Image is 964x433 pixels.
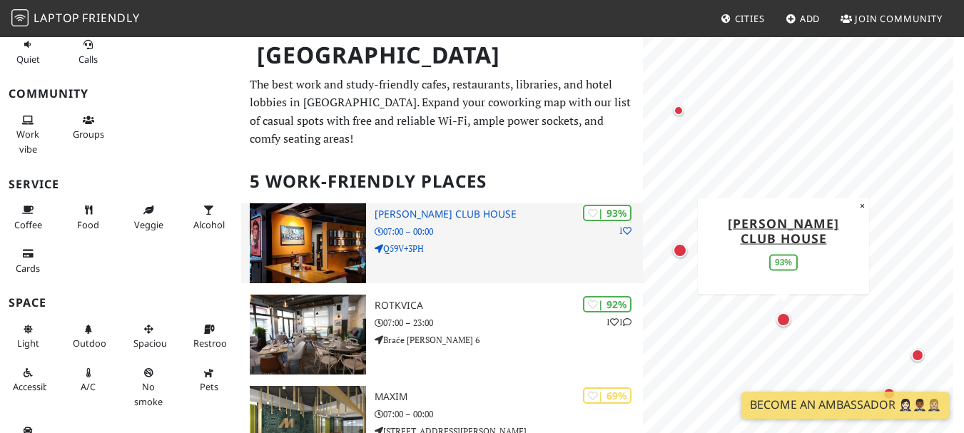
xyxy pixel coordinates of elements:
span: Pet friendly [200,380,218,393]
div: 93% [769,254,798,270]
span: Smoke free [134,380,163,407]
p: 07:00 – 23:00 [375,316,642,330]
a: LaptopFriendly LaptopFriendly [11,6,140,31]
span: Video/audio calls [78,53,98,66]
button: Restroom [189,317,228,355]
p: The best work and study-friendly cafes, restaurants, libraries, and hotel lobbies in [GEOGRAPHIC_... [250,76,634,148]
div: | 93% [583,205,631,221]
span: Outdoor area [73,337,110,350]
button: Cards [9,242,47,280]
h3: Maxim [375,391,642,403]
button: Alcohol [189,198,228,236]
span: Cities [735,12,765,25]
span: People working [16,128,39,155]
span: Friendly [82,10,139,26]
p: 07:00 – 00:00 [375,407,642,421]
p: 1 1 [606,315,631,329]
span: Group tables [73,128,104,141]
button: Veggie [129,198,168,236]
button: Quiet [9,33,47,71]
button: No smoke [129,361,168,413]
button: Pets [189,361,228,399]
p: 1 [619,224,631,238]
span: Alcohol [193,218,225,231]
a: [PERSON_NAME] Club House [728,214,839,246]
p: 07:00 – 00:00 [375,225,642,238]
a: Rotkvica | 92% 11 Rotkvica 07:00 – 23:00 Braće [PERSON_NAME] 6 [241,295,643,375]
img: Rotkvica [250,295,367,375]
span: Veggie [134,218,163,231]
h3: Community [9,87,233,101]
span: Restroom [193,337,235,350]
span: Credit cards [16,262,40,275]
span: Join Community [855,12,943,25]
button: Accessible [9,361,47,399]
a: Join Community [835,6,948,31]
button: Calls [69,33,107,71]
div: Map marker [670,102,687,119]
p: Braće [PERSON_NAME] 6 [375,333,642,347]
p: Q59V+3PH [375,242,642,255]
div: | 92% [583,296,631,312]
button: Work vibe [9,108,47,161]
span: Spacious [133,337,171,350]
span: Air conditioned [81,380,96,393]
img: MK ISTOK Club House [250,203,367,283]
span: Laptop [34,10,80,26]
h3: [PERSON_NAME] Club House [375,208,642,220]
a: MK ISTOK Club House | 93% 1 [PERSON_NAME] Club House 07:00 – 00:00 Q59V+3PH [241,203,643,283]
h1: [GEOGRAPHIC_DATA] [245,36,640,75]
h2: 5 Work-Friendly Places [250,160,634,203]
button: Outdoor [69,317,107,355]
span: Food [77,218,99,231]
button: Groups [69,108,107,146]
span: Accessible [13,380,56,393]
div: Map marker [670,240,690,260]
a: Cities [715,6,771,31]
span: Natural light [17,337,39,350]
button: Light [9,317,47,355]
h3: Rotkvica [375,300,642,312]
h3: Space [9,296,233,310]
span: Add [800,12,821,25]
button: Coffee [9,198,47,236]
button: Close popup [856,198,869,213]
button: Food [69,198,107,236]
h3: Service [9,178,233,191]
button: Spacious [129,317,168,355]
img: LaptopFriendly [11,9,29,26]
div: | 69% [583,387,631,404]
span: Coffee [14,218,42,231]
button: A/C [69,361,107,399]
span: Quiet [16,53,40,66]
a: Add [780,6,826,31]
